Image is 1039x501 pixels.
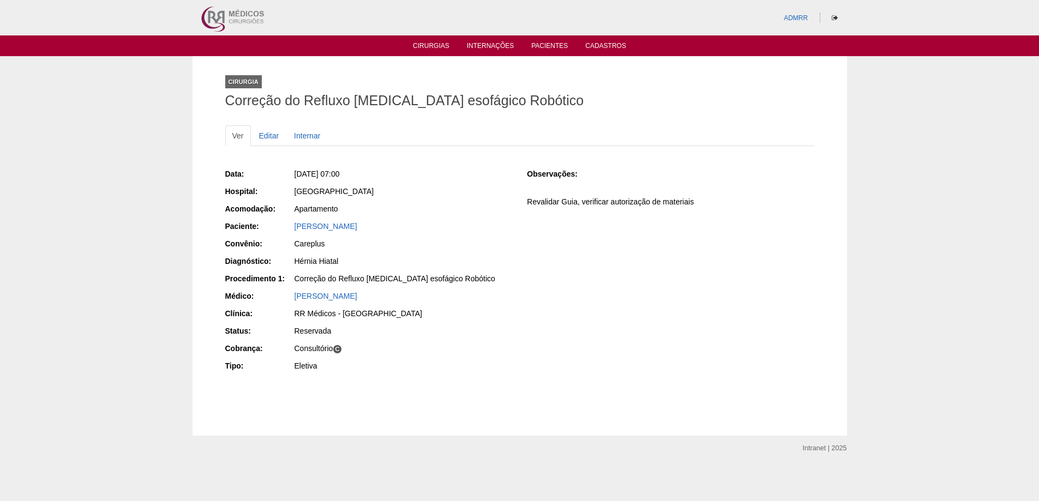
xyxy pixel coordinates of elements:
div: Tipo: [225,360,293,371]
div: Convênio: [225,238,293,249]
a: Internações [467,42,514,53]
div: Médico: [225,291,293,301]
div: Apartamento [295,203,512,214]
div: Observações: [527,168,595,179]
div: Eletiva [295,360,512,371]
span: C [333,345,342,354]
h1: Correção do Refluxo [MEDICAL_DATA] esofágico Robótico [225,94,814,107]
a: Editar [252,125,286,146]
div: Cirurgia [225,75,262,88]
a: ADMRR [784,14,808,22]
a: Pacientes [531,42,568,53]
a: [PERSON_NAME] [295,222,357,231]
div: Consultório [295,343,512,354]
div: RR Médicos - [GEOGRAPHIC_DATA] [295,308,512,319]
p: Revalidar Guia, verificar autorização de materiais [527,197,814,207]
div: Hérnia Hiatal [295,256,512,267]
div: Intranet | 2025 [803,443,847,454]
a: Cadastros [585,42,626,53]
div: Correção do Refluxo [MEDICAL_DATA] esofágico Robótico [295,273,512,284]
div: Diagnóstico: [225,256,293,267]
span: [DATE] 07:00 [295,170,340,178]
a: Ver [225,125,251,146]
div: Clínica: [225,308,293,319]
div: [GEOGRAPHIC_DATA] [295,186,512,197]
div: Data: [225,168,293,179]
div: Reservada [295,325,512,336]
div: Hospital: [225,186,293,197]
div: Status: [225,325,293,336]
div: Paciente: [225,221,293,232]
div: Careplus [295,238,512,249]
a: [PERSON_NAME] [295,292,357,300]
div: Procedimento 1: [225,273,293,284]
div: Cobrança: [225,343,293,354]
a: Cirurgias [413,42,449,53]
i: Sair [832,15,838,21]
a: Internar [287,125,327,146]
div: Acomodação: [225,203,293,214]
